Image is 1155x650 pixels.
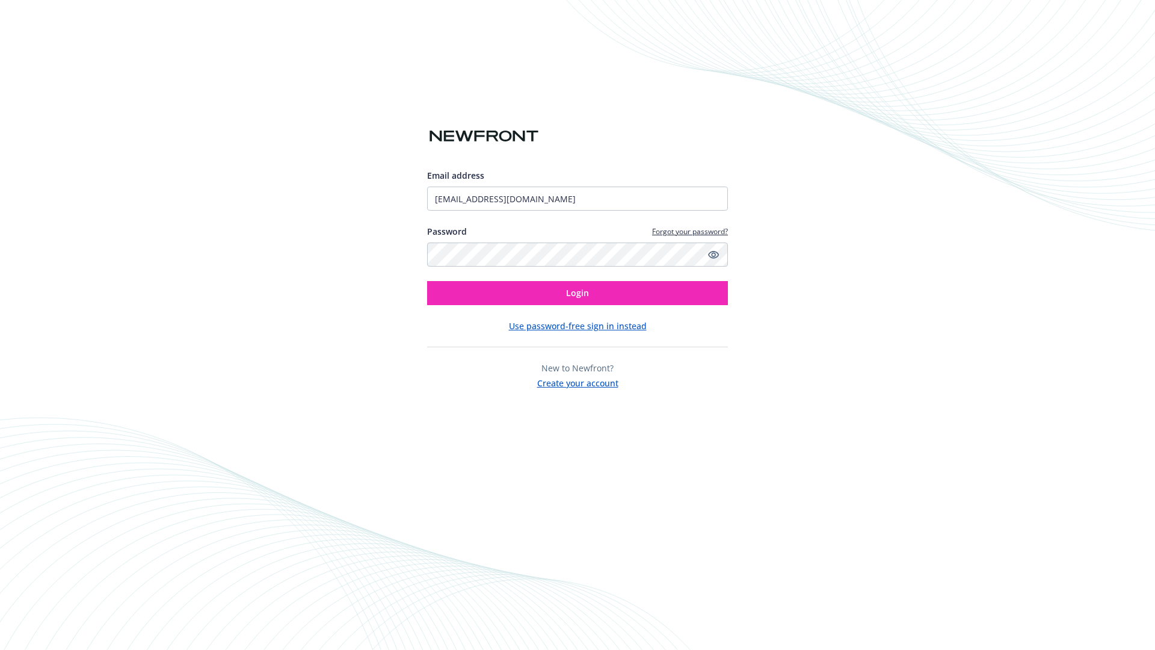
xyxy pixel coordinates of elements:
[537,374,618,389] button: Create your account
[427,243,728,267] input: Enter your password
[427,170,484,181] span: Email address
[427,225,467,238] label: Password
[427,281,728,305] button: Login
[509,320,647,332] button: Use password-free sign in instead
[541,362,614,374] span: New to Newfront?
[427,187,728,211] input: Enter your email
[566,287,589,299] span: Login
[652,226,728,237] a: Forgot your password?
[427,126,541,147] img: Newfront logo
[706,247,721,262] a: Show password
